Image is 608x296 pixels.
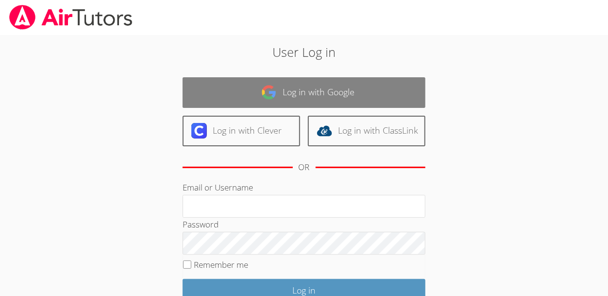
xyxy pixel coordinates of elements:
img: airtutors_banner-c4298cdbf04f3fff15de1276eac7730deb9818008684d7c2e4769d2f7ddbe033.png [8,5,134,30]
img: classlink-logo-d6bb404cc1216ec64c9a2012d9dc4662098be43eaf13dc465df04b49fa7ab582.svg [317,123,332,139]
img: google-logo-50288ca7cdecda66e5e0955fdab243c47b7ad437acaf1139b6f446037453330a.svg [261,85,277,100]
a: Log in with Clever [183,116,300,146]
label: Remember me [194,259,248,270]
img: clever-logo-6eab21bc6e7a338710f1a6ff85c0baf02591cd810cc4098c63d3a4b26e2feb20.svg [191,123,207,139]
h2: User Log in [140,43,468,61]
a: Log in with Google [183,77,425,108]
label: Email or Username [183,182,253,193]
div: OR [299,160,310,174]
a: Log in with ClassLink [308,116,425,146]
label: Password [183,219,219,230]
